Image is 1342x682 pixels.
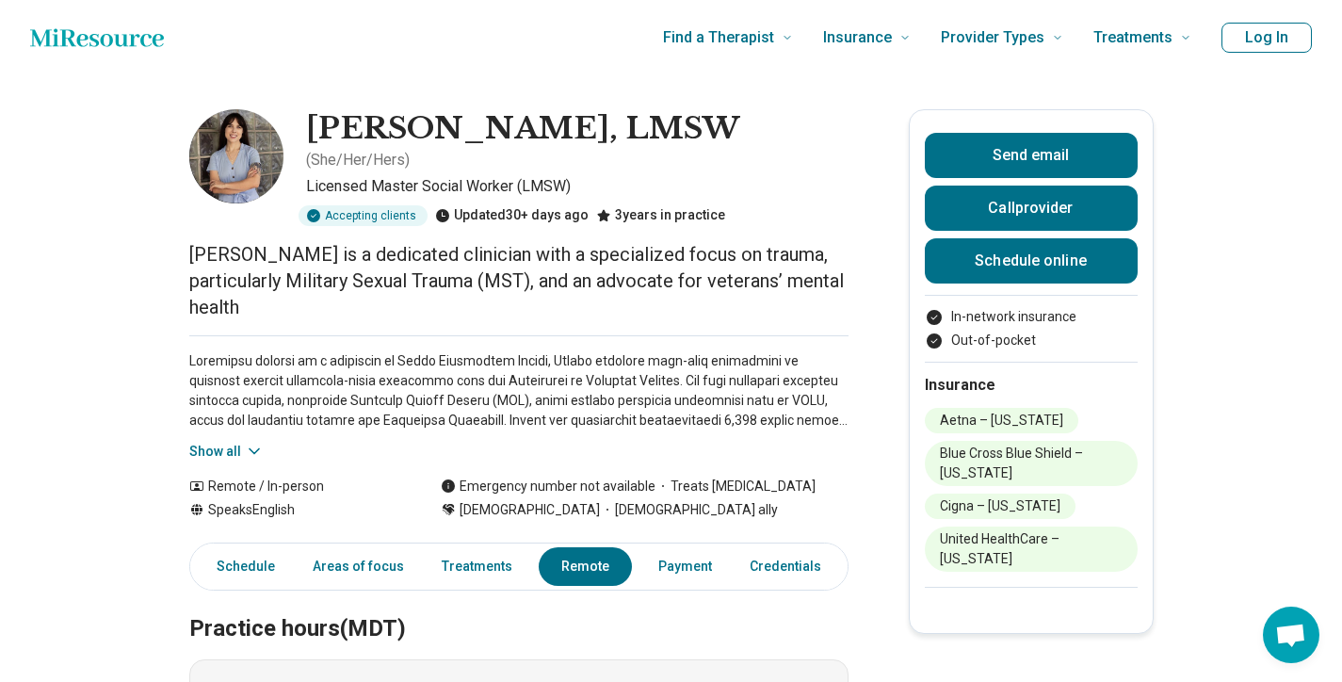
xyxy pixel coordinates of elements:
[189,109,283,203] img: Aubrey Van Houtven, LMSW, Licensed Master Social Worker (LMSW)
[596,205,725,226] div: 3 years in practice
[1263,607,1319,663] div: Open chat
[647,547,723,586] a: Payment
[539,547,632,586] a: Remote
[306,109,740,149] h1: [PERSON_NAME], LMSW
[925,374,1138,397] h2: Insurance
[30,19,164,57] a: Home page
[306,149,410,171] p: ( She/Her/Hers )
[189,568,849,645] h2: Practice hours (MDT)
[925,133,1138,178] button: Send email
[430,547,524,586] a: Treatments
[941,24,1044,51] span: Provider Types
[306,175,849,198] p: Licensed Master Social Worker (LMSW)
[194,547,286,586] a: Schedule
[1093,24,1172,51] span: Treatments
[189,442,264,462] button: Show all
[1221,23,1312,53] button: Log In
[655,477,816,496] span: Treats [MEDICAL_DATA]
[435,205,589,226] div: Updated 30+ days ago
[189,351,849,430] p: Loremipsu dolorsi am c adipiscin el Seddo Eiusmodtem Incidi, Utlabo etdolore magn-aliq enimadmini...
[925,494,1075,519] li: Cigna – [US_STATE]
[460,500,600,520] span: [DEMOGRAPHIC_DATA]
[299,205,428,226] div: Accepting clients
[301,547,415,586] a: Areas of focus
[925,186,1138,231] button: Callprovider
[663,24,774,51] span: Find a Therapist
[441,477,655,496] div: Emergency number not available
[738,547,833,586] a: Credentials
[925,307,1138,350] ul: Payment options
[600,500,778,520] span: [DEMOGRAPHIC_DATA] ally
[925,238,1138,284] a: Schedule online
[189,477,403,496] div: Remote / In-person
[925,527,1138,572] li: United HealthCare – [US_STATE]
[823,24,892,51] span: Insurance
[925,408,1078,433] li: Aetna – [US_STATE]
[189,241,849,320] p: [PERSON_NAME] is a dedicated clinician with a specialized focus on trauma, particularly Military ...
[189,500,403,520] div: Speaks English
[925,441,1138,486] li: Blue Cross Blue Shield – [US_STATE]
[925,331,1138,350] li: Out-of-pocket
[925,307,1138,327] li: In-network insurance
